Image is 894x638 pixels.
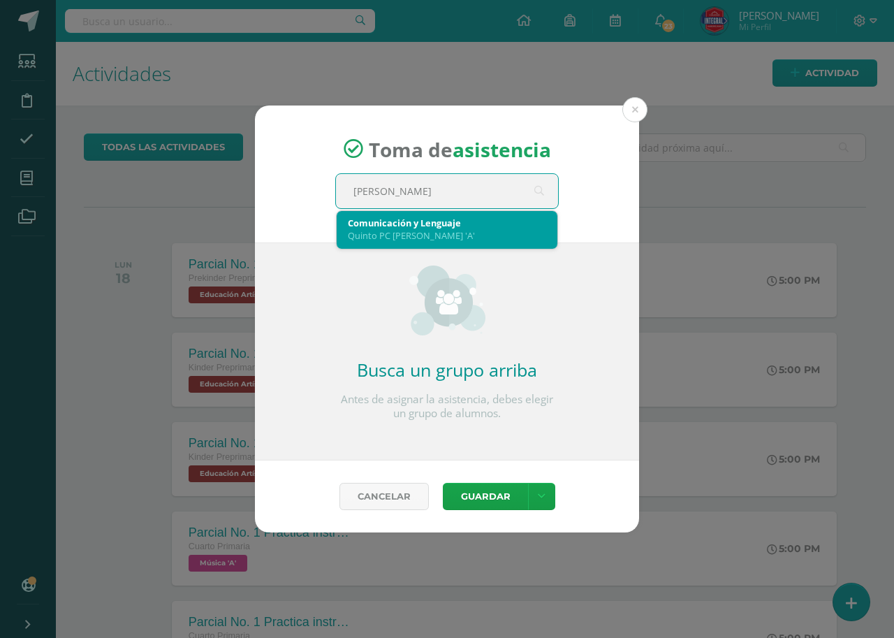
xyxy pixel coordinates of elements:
[335,358,559,382] h2: Busca un grupo arriba
[369,136,551,162] span: Toma de
[443,483,528,510] button: Guardar
[622,97,647,122] button: Close (Esc)
[453,136,551,162] strong: asistencia
[336,174,558,208] input: Busca un grado o sección aquí...
[409,266,485,335] img: groups_small.png
[348,217,546,229] div: Comunicación y Lenguaje
[339,483,429,510] a: Cancelar
[335,393,559,421] p: Antes de asignar la asistencia, debes elegir un grupo de alumnos.
[348,229,546,242] div: Quinto PC [PERSON_NAME] 'A'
